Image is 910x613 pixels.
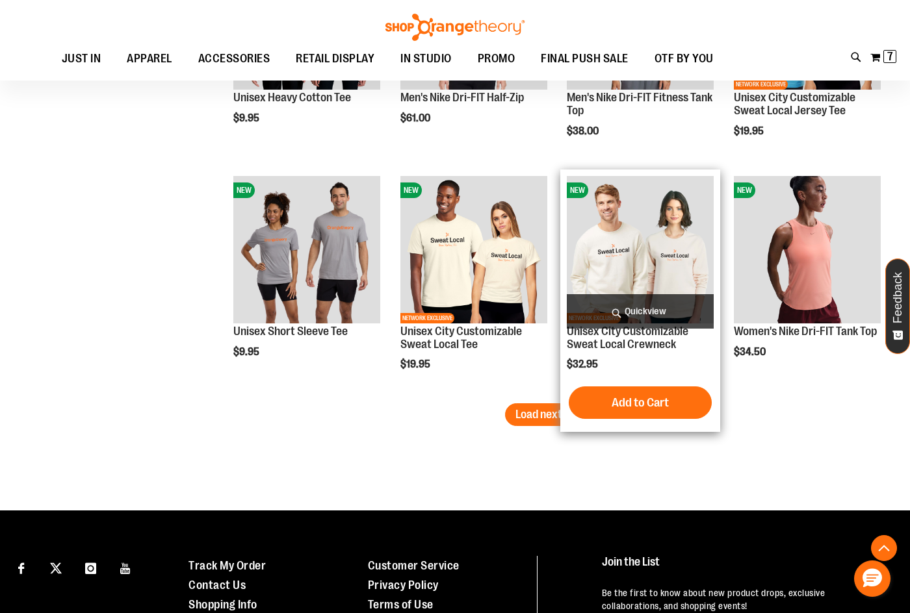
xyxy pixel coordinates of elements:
a: Unisex Short Sleeve TeeNEW [233,176,380,325]
span: $9.95 [233,112,261,124]
span: $19.95 [400,358,432,370]
span: $61.00 [400,112,432,124]
a: Contact Us [188,579,246,592]
a: Terms of Use [368,598,434,611]
div: product [727,169,887,390]
a: Unisex City Customizable Sweat Local Tee [400,325,522,351]
a: OTF BY YOU [642,44,727,74]
span: FINAL PUSH SALE [541,44,629,73]
span: $38.00 [567,125,601,137]
a: Visit our X page [45,556,68,579]
a: Image of Unisex City Customizable Very Important TeeNEWNETWORK EXCLUSIVE [400,176,547,325]
a: APPAREL [114,44,185,74]
span: NEW [567,182,588,198]
a: Quickview [567,294,714,329]
img: Image of Unisex City Customizable NuBlend Crewneck [567,176,714,323]
span: NEW [400,182,422,198]
span: NEW [233,182,255,198]
a: RETAIL DISPLAY [283,44,387,74]
img: Image of Unisex City Customizable Very Important Tee [400,176,547,323]
a: PROMO [465,44,528,74]
a: Unisex Short Sleeve Tee [233,325,348,338]
span: PROMO [478,44,515,73]
span: RETAIL DISPLAY [296,44,374,73]
a: JUST IN [49,44,114,73]
span: Load next items [515,408,591,421]
div: product [227,169,387,390]
button: Back To Top [871,535,897,561]
a: FINAL PUSH SALE [528,44,642,74]
h4: Join the List [602,556,886,580]
a: Men's Nike Dri-FIT Half-Zip [400,91,524,104]
span: IN STUDIO [400,44,452,73]
a: Shopping Info [188,598,257,611]
span: $9.95 [233,346,261,358]
span: NETWORK EXCLUSIVE [734,79,788,90]
a: Customer Service [368,559,460,572]
button: Add to Cart [569,386,712,419]
a: IN STUDIO [387,44,465,74]
button: Hello, have a question? Let’s chat. [854,560,890,597]
img: Twitter [50,562,62,574]
button: Load next items [505,403,602,426]
a: Visit our Youtube page [114,556,137,579]
span: OTF BY YOU [655,44,714,73]
a: Visit our Instagram page [79,556,102,579]
span: JUST IN [62,44,101,73]
div: product [560,169,720,432]
a: Track My Order [188,559,266,572]
a: Unisex Heavy Cotton Tee [233,91,351,104]
span: $34.50 [734,346,768,358]
span: $19.95 [734,125,766,137]
span: Feedback [892,272,904,323]
span: 7 [887,50,893,63]
span: $32.95 [567,358,600,370]
a: Visit our Facebook page [10,556,32,579]
p: Be the first to know about new product drops, exclusive collaborations, and shopping events! [602,586,886,612]
a: Privacy Policy [368,579,439,592]
img: Women's Nike Dri-FIT Tank Top [734,176,881,323]
a: Image of Unisex City Customizable NuBlend CrewneckNEWNETWORK EXCLUSIVE [567,176,714,325]
a: ACCESSORIES [185,44,283,74]
button: Feedback - Show survey [885,258,910,354]
img: Unisex Short Sleeve Tee [233,176,380,323]
a: Men's Nike Dri-FIT Fitness Tank Top [567,91,712,117]
a: Unisex City Customizable Sweat Local Crewneck [567,325,688,351]
div: product [394,169,554,403]
a: Unisex City Customizable Sweat Local Jersey Tee [734,91,855,117]
a: Women's Nike Dri-FIT Tank Top [734,325,877,338]
span: Add to Cart [612,395,669,410]
span: ACCESSORIES [198,44,270,73]
span: NETWORK EXCLUSIVE [400,313,454,323]
img: Shop Orangetheory [383,14,526,41]
span: NEW [734,182,755,198]
span: APPAREL [127,44,172,73]
a: Women's Nike Dri-FIT Tank TopNEW [734,176,881,325]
